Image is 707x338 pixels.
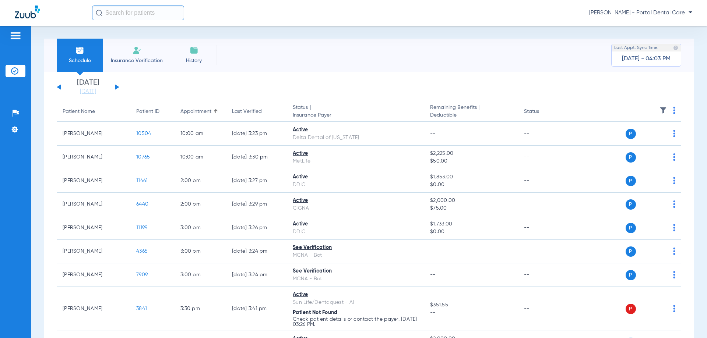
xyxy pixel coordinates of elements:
[293,126,418,134] div: Active
[96,10,102,16] img: Search Icon
[293,267,418,275] div: See Verification
[430,309,512,317] span: --
[293,310,337,315] span: Patient Not Found
[430,111,512,119] span: Deductible
[136,306,147,311] span: 3841
[136,202,148,207] span: 6440
[293,220,418,228] div: Active
[66,79,110,95] li: [DATE]
[293,134,418,142] div: Delta Dental of [US_STATE]
[424,102,518,122] th: Remaining Benefits |
[226,146,287,169] td: [DATE] 3:30 PM
[626,270,636,280] span: P
[430,204,512,212] span: $75.00
[589,9,692,17] span: [PERSON_NAME] - Portal Dental Care
[430,249,436,254] span: --
[226,240,287,263] td: [DATE] 3:24 PM
[673,177,675,184] img: group-dot-blue.svg
[75,46,84,55] img: Schedule
[57,193,130,216] td: [PERSON_NAME]
[293,244,418,252] div: See Verification
[518,122,568,146] td: --
[108,57,165,64] span: Insurance Verification
[626,152,636,163] span: P
[136,178,148,183] span: 11461
[626,129,636,139] span: P
[287,102,424,122] th: Status |
[63,108,124,115] div: Patient Name
[673,107,675,114] img: group-dot-blue.svg
[175,169,226,193] td: 2:00 PM
[293,291,418,299] div: Active
[175,146,226,169] td: 10:00 AM
[133,46,141,55] img: Manual Insurance Verification
[57,240,130,263] td: [PERSON_NAME]
[136,108,169,115] div: Patient ID
[518,216,568,240] td: --
[226,263,287,287] td: [DATE] 3:24 PM
[518,240,568,263] td: --
[293,150,418,157] div: Active
[430,301,512,309] span: $351.55
[518,102,568,122] th: Status
[136,272,148,277] span: 7909
[293,181,418,189] div: DDIC
[626,223,636,233] span: P
[10,31,21,40] img: hamburger-icon
[63,108,95,115] div: Patient Name
[136,108,159,115] div: Patient ID
[626,304,636,314] span: P
[673,248,675,255] img: group-dot-blue.svg
[518,263,568,287] td: --
[293,317,418,327] p: Check patient details or contact the payer. [DATE] 03:26 PM.
[57,287,130,331] td: [PERSON_NAME]
[430,181,512,189] span: $0.00
[190,46,198,55] img: History
[175,240,226,263] td: 3:00 PM
[430,173,512,181] span: $1,853.00
[57,122,130,146] td: [PERSON_NAME]
[293,299,418,306] div: Sun Life/Dentaquest - AI
[15,6,40,18] img: Zuub Logo
[430,220,512,228] span: $1,733.00
[226,169,287,193] td: [DATE] 3:27 PM
[66,88,110,95] a: [DATE]
[430,228,512,236] span: $0.00
[136,154,150,160] span: 10765
[622,55,671,63] span: [DATE] - 04:03 PM
[57,216,130,240] td: [PERSON_NAME]
[232,108,281,115] div: Last Verified
[180,108,211,115] div: Appointment
[175,287,226,331] td: 3:30 PM
[673,130,675,137] img: group-dot-blue.svg
[293,157,418,165] div: MetLife
[518,169,568,193] td: --
[670,303,707,338] iframe: Chat Widget
[232,108,262,115] div: Last Verified
[626,246,636,257] span: P
[293,204,418,212] div: CIGNA
[293,275,418,283] div: MCNA - Bot
[175,122,226,146] td: 10:00 AM
[518,146,568,169] td: --
[57,146,130,169] td: [PERSON_NAME]
[430,157,512,165] span: $50.00
[430,131,436,136] span: --
[293,228,418,236] div: DDIC
[293,111,418,119] span: Insurance Payer
[626,176,636,186] span: P
[659,107,667,114] img: filter.svg
[518,287,568,331] td: --
[614,44,658,51] span: Last Appt. Sync Time:
[673,200,675,208] img: group-dot-blue.svg
[226,122,287,146] td: [DATE] 3:23 PM
[57,169,130,193] td: [PERSON_NAME]
[175,263,226,287] td: 3:00 PM
[136,131,151,136] span: 10504
[180,108,220,115] div: Appointment
[626,199,636,210] span: P
[176,57,211,64] span: History
[430,197,512,204] span: $2,000.00
[518,193,568,216] td: --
